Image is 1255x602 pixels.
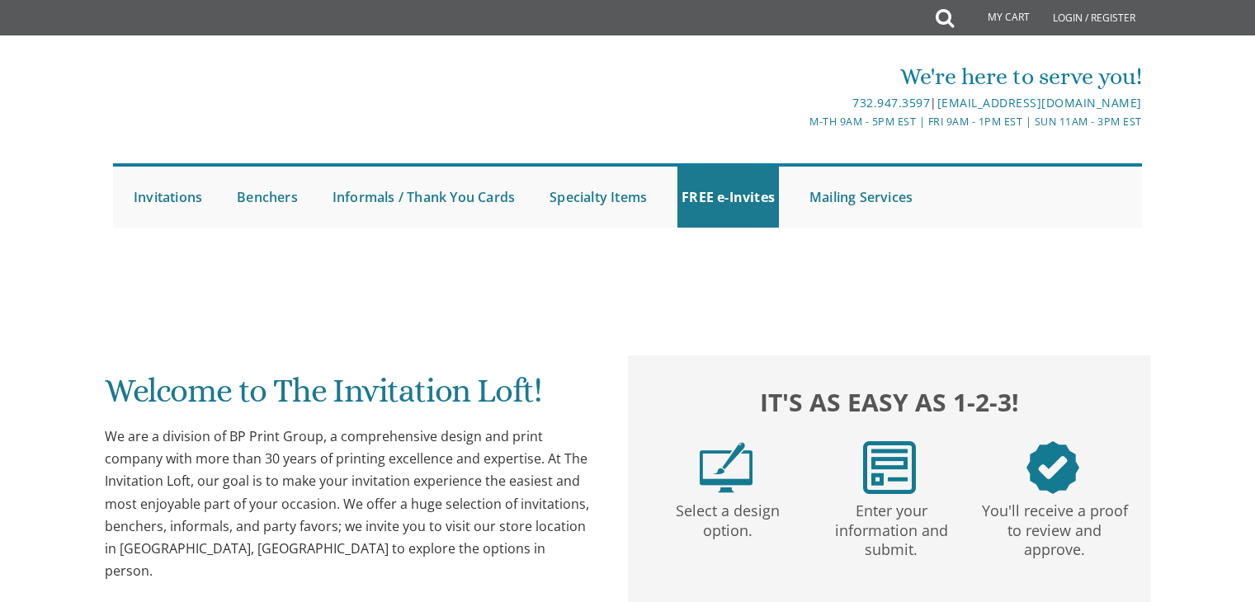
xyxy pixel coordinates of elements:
img: step1.png [700,441,753,494]
a: FREE e-Invites [677,167,779,228]
a: [EMAIL_ADDRESS][DOMAIN_NAME] [937,95,1142,111]
div: | [457,93,1142,113]
a: Informals / Thank You Cards [328,167,519,228]
h2: It's as easy as 1-2-3! [644,383,1135,421]
h1: Welcome to The Invitation Loft! [105,373,595,421]
p: Select a design option. [649,494,806,541]
div: We're here to serve you! [457,60,1142,93]
p: Enter your information and submit. [813,494,970,560]
a: My Cart [952,2,1041,35]
a: Specialty Items [545,167,651,228]
img: step2.png [863,441,916,494]
a: Mailing Services [805,167,917,228]
div: We are a division of BP Print Group, a comprehensive design and print company with more than 30 y... [105,426,595,582]
a: 732.947.3597 [852,95,930,111]
a: Invitations [130,167,206,228]
img: step3.png [1026,441,1079,494]
p: You'll receive a proof to review and approve. [976,494,1133,560]
a: Benchers [233,167,302,228]
div: M-Th 9am - 5pm EST | Fri 9am - 1pm EST | Sun 11am - 3pm EST [457,113,1142,130]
